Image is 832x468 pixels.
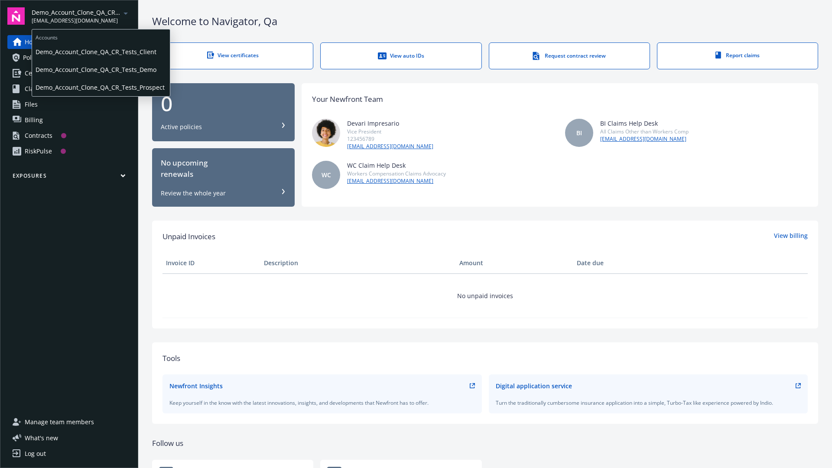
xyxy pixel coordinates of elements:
[25,447,46,461] div: Log out
[507,52,632,60] div: Request contract review
[322,170,331,179] span: WC
[25,415,94,429] span: Manage team members
[600,135,689,143] a: [EMAIL_ADDRESS][DOMAIN_NAME]
[312,94,383,105] div: Your Newfront Team
[456,253,573,273] th: Amount
[7,144,131,158] a: RiskPulse
[347,177,446,185] a: [EMAIL_ADDRESS][DOMAIN_NAME]
[169,381,223,390] div: Newfront Insights
[32,29,170,43] span: Accounts
[7,51,131,65] a: Policies
[152,42,313,69] a: View certificates
[152,14,818,29] div: Welcome to Navigator , Qa
[25,433,58,442] span: What ' s new
[576,128,582,137] span: BI
[25,113,43,127] span: Billing
[25,82,44,96] span: Claims
[496,381,572,390] div: Digital application service
[320,42,481,69] a: View auto IDs
[600,128,689,135] div: All Claims Other than Workers Comp
[347,119,433,128] div: Devari Impresario
[7,66,131,80] a: Certificates
[347,161,446,170] div: WC Claim Help Desk
[170,52,296,59] div: View certificates
[260,253,456,273] th: Description
[774,231,808,242] a: View billing
[36,78,166,96] span: Demo_Account_Clone_QA_CR_Tests_Prospect
[7,129,131,143] a: Contracts
[7,172,131,183] button: Exposures
[25,97,38,111] span: Files
[7,113,131,127] a: Billing
[312,119,340,147] img: photo
[162,353,808,364] div: Tools
[32,7,131,25] button: Demo_Account_Clone_QA_CR_Tests_Prospect[EMAIL_ADDRESS][DOMAIN_NAME]arrowDropDown
[161,157,286,180] div: No upcoming renewals
[161,189,226,198] div: Review the whole year
[162,231,215,242] span: Unpaid Invoices
[7,7,25,25] img: navigator-logo.svg
[496,399,801,406] div: Turn the traditionally cumbersome insurance application into a simple, Turbo-Tax like experience ...
[347,170,446,177] div: Workers Compensation Claims Advocacy
[36,61,166,78] span: Demo_Account_Clone_QA_CR_Tests_Demo
[489,42,650,69] a: Request contract review
[36,43,166,61] span: Demo_Account_Clone_QA_CR_Tests_Client
[25,66,57,80] span: Certificates
[347,143,433,150] a: [EMAIL_ADDRESS][DOMAIN_NAME]
[7,82,131,96] a: Claims
[152,83,295,142] button: 0Active policies
[675,52,800,59] div: Report claims
[25,129,52,143] div: Contracts
[657,42,818,69] a: Report claims
[152,438,818,449] div: Follow us
[161,123,202,131] div: Active policies
[7,35,131,49] a: Home
[600,119,689,128] div: BI Claims Help Desk
[25,35,42,49] span: Home
[338,52,464,60] div: View auto IDs
[7,97,131,111] a: Files
[7,433,72,442] button: What's new
[162,273,808,318] td: No unpaid invoices
[25,144,52,158] div: RiskPulse
[161,93,286,114] div: 0
[23,51,45,65] span: Policies
[347,135,433,143] div: 123456789
[152,148,295,207] button: No upcomingrenewalsReview the whole year
[573,253,671,273] th: Date due
[169,399,475,406] div: Keep yourself in the know with the latest innovations, insights, and developments that Newfront h...
[120,8,131,18] a: arrowDropDown
[32,17,120,25] span: [EMAIL_ADDRESS][DOMAIN_NAME]
[7,415,131,429] a: Manage team members
[32,8,120,17] span: Demo_Account_Clone_QA_CR_Tests_Prospect
[347,128,433,135] div: Vice President
[162,253,260,273] th: Invoice ID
